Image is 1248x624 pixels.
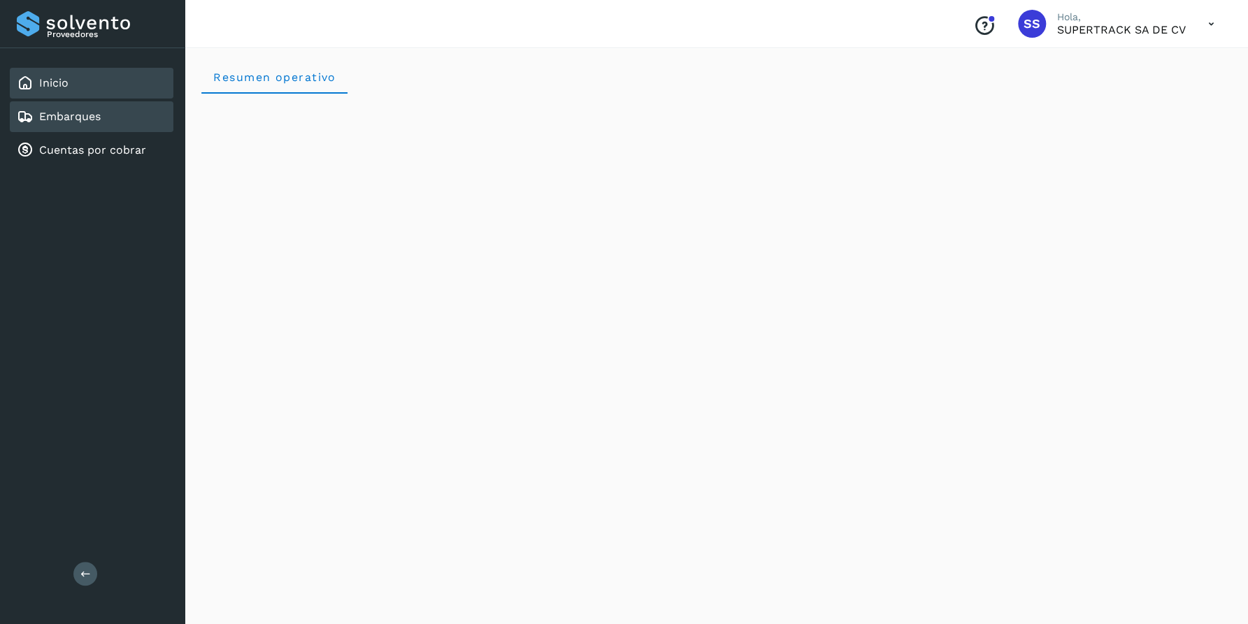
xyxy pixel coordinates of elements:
[47,29,168,39] p: Proveedores
[39,110,101,123] a: Embarques
[39,76,69,89] a: Inicio
[10,101,173,132] div: Embarques
[10,68,173,99] div: Inicio
[10,135,173,166] div: Cuentas por cobrar
[1057,11,1186,23] p: Hola,
[213,71,336,84] span: Resumen operativo
[39,143,146,157] a: Cuentas por cobrar
[1057,23,1186,36] p: SUPERTRACK SA DE CV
